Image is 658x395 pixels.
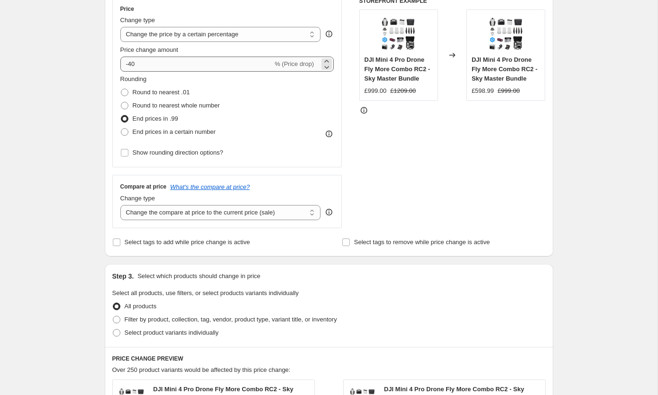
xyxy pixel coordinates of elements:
[120,5,134,13] h3: Price
[125,316,337,323] span: Filter by product, collection, tag, vendor, product type, variant title, or inventory
[125,329,219,336] span: Select product variants individually
[120,57,273,72] input: -15
[487,15,525,52] img: Gift_Bundle_2643dcd7-5958-4b3e-9871-b42ff3aa4fb6_80x.png
[120,75,147,82] span: Rounding
[472,56,537,82] span: DJI Mini 4 Pro Drone Fly More Combo RC2 - Sky Master Bundle
[125,303,157,310] span: All products
[324,29,334,39] div: help
[133,89,190,96] span: Round to nearest .01
[390,86,416,96] strike: £1209.00
[112,272,134,281] h2: Step 3.
[354,239,490,246] span: Select tags to remove while price change is active
[364,86,387,96] div: £999.00
[498,86,520,96] strike: £999.00
[324,207,334,217] div: help
[133,102,220,109] span: Round to nearest whole number
[380,15,417,52] img: Gift_Bundle_2643dcd7-5958-4b3e-9871-b42ff3aa4fb6_80x.png
[472,86,494,96] div: £598.99
[170,183,250,190] button: What's the compare at price?
[133,115,178,122] span: End prices in .99
[125,239,250,246] span: Select tags to add while price change is active
[364,56,430,82] span: DJI Mini 4 Pro Drone Fly More Combo RC2 - Sky Master Bundle
[112,366,291,373] span: Over 250 product variants would be affected by this price change:
[275,60,314,67] span: % (Price drop)
[120,46,178,53] span: Price change amount
[137,272,260,281] p: Select which products should change in price
[120,195,155,202] span: Change type
[120,16,155,24] span: Change type
[133,128,216,135] span: End prices in a certain number
[112,289,299,296] span: Select all products, use filters, or select products variants individually
[120,183,167,190] h3: Compare at price
[133,149,223,156] span: Show rounding direction options?
[112,355,546,362] h6: PRICE CHANGE PREVIEW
